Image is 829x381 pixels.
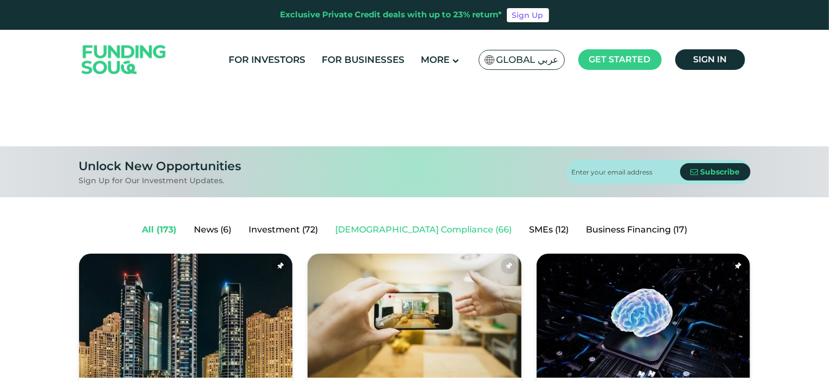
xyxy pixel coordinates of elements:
[520,219,577,241] a: SMEs (12)
[79,175,241,186] div: Sign Up for Our Investment Updates.
[240,219,327,241] a: Investment (72)
[421,54,449,65] span: More
[79,254,293,378] img: Holiday Homes vs. Long Term Rental in Dubai
[133,219,185,241] a: All (173)
[577,219,696,241] a: Business Financing (17)
[497,54,559,66] span: Global عربي
[71,33,177,87] img: Logo
[589,54,651,64] span: Get started
[572,160,680,184] input: Enter your email address
[308,254,521,378] img: Renting vs. Buying in Dubai
[507,8,549,22] a: Sign Up
[79,157,241,175] div: Unlock New Opportunities
[327,219,520,241] a: [DEMOGRAPHIC_DATA] Compliance (66)
[226,51,308,69] a: For Investors
[700,167,740,177] span: Subscribe
[319,51,407,69] a: For Businesses
[485,55,494,64] img: SA Flag
[680,163,750,180] button: Subscribe
[675,49,745,70] a: Sign in
[280,9,502,21] div: Exclusive Private Credit deals with up to 23% return*
[537,254,750,378] img: Can Foreigners Fully Own an AI Company in the UAE?
[693,54,727,64] span: Sign in
[185,219,240,241] a: News (6)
